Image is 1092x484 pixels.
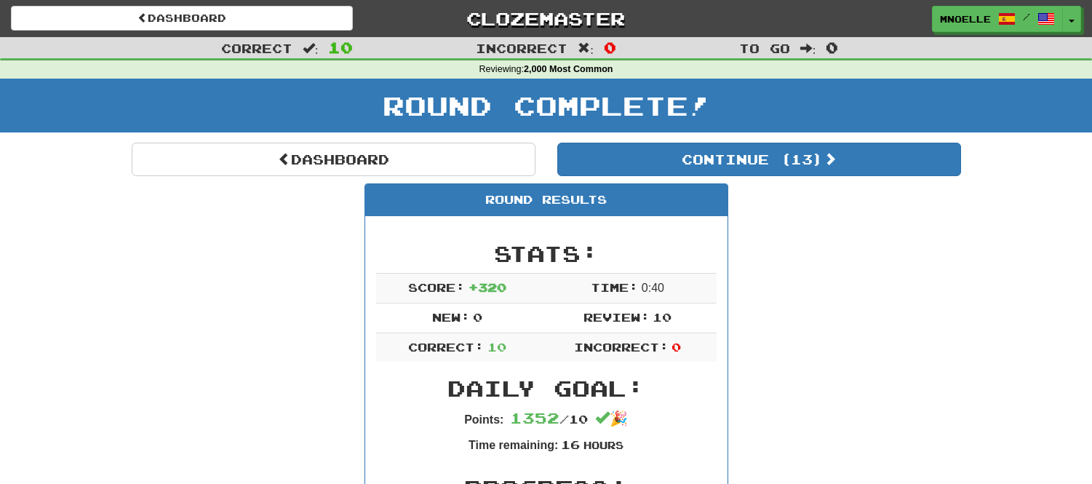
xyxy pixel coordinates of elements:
h2: Stats: [376,242,717,266]
span: 16 [561,437,580,451]
strong: 2,000 Most Common [524,64,613,74]
a: mnoelle / [932,6,1063,32]
span: 0 [826,39,838,56]
span: Correct: [408,340,484,354]
span: Time: [591,280,638,294]
span: / [1023,12,1030,22]
span: 10 [487,340,506,354]
span: Score: [408,280,465,294]
span: New: [432,310,470,324]
span: Incorrect [476,41,567,55]
span: mnoelle [940,12,991,25]
small: Hours [583,439,623,451]
span: 0 : 40 [642,282,664,294]
span: + 320 [469,280,506,294]
span: 🎉 [595,410,628,427]
span: : [800,42,816,55]
span: 0 [671,340,681,354]
span: Incorrect: [574,340,669,354]
span: 10 [653,310,671,324]
a: Clozemaster [375,6,717,31]
div: Round Results [365,184,728,216]
span: Review: [583,310,650,324]
span: : [303,42,319,55]
span: To go [739,41,790,55]
h2: Daily Goal: [376,376,717,400]
span: Correct [221,41,292,55]
a: Dashboard [132,143,535,176]
strong: Points: [464,413,503,426]
span: 0 [604,39,616,56]
span: 10 [328,39,353,56]
span: : [578,42,594,55]
a: Dashboard [11,6,353,31]
span: 0 [473,310,482,324]
button: Continue (13) [557,143,961,176]
span: / 10 [510,412,588,426]
h1: Round Complete! [5,91,1087,120]
span: 1352 [510,409,559,427]
strong: Time remaining: [469,439,558,451]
